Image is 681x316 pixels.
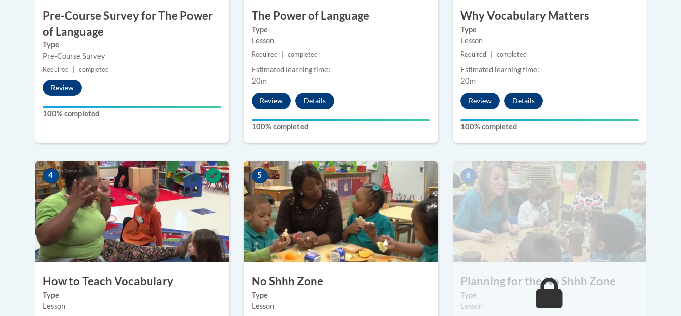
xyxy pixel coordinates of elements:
[460,24,639,35] label: Type
[295,93,334,109] button: Details
[460,50,486,58] span: Required
[491,50,493,58] span: |
[35,8,229,40] h3: Pre-Course Survey for The Power of Language
[252,301,430,312] div: Lesson
[252,50,278,58] span: Required
[252,289,430,301] label: Type
[252,168,268,183] span: 5
[453,161,646,262] img: Course Image
[288,50,318,58] span: completed
[460,289,639,301] label: Type
[252,24,430,35] label: Type
[43,50,221,62] div: Pre-Course Survey
[43,168,59,183] span: 4
[453,8,646,24] h3: Why Vocabulary Matters
[453,274,646,289] h3: Planning for the No Shhh Zone
[35,274,229,289] h3: How to Teach Vocabulary
[252,35,430,46] div: Lesson
[252,119,430,121] div: Your progress
[43,301,221,312] div: Lesson
[504,93,543,109] button: Details
[252,64,430,75] div: Estimated learning time:
[497,50,527,58] span: completed
[460,76,476,85] span: 20m
[43,289,221,301] label: Type
[35,161,229,262] img: Course Image
[460,119,639,121] div: Your progress
[460,168,477,183] span: 6
[460,93,500,109] button: Review
[460,35,639,46] div: Lesson
[79,66,109,73] span: completed
[252,76,267,85] span: 20m
[43,39,221,50] label: Type
[43,66,69,73] span: Required
[43,106,221,108] div: Your progress
[73,66,75,73] span: |
[460,64,639,75] div: Estimated learning time:
[43,80,82,96] button: Review
[244,8,438,24] h3: The Power of Language
[460,301,639,312] div: Lesson
[244,274,438,289] h3: No Shhh Zone
[460,121,639,133] label: 100% completed
[252,121,430,133] label: 100% completed
[244,161,438,262] img: Course Image
[282,50,284,58] span: |
[43,108,221,119] label: 100% completed
[252,93,291,109] button: Review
